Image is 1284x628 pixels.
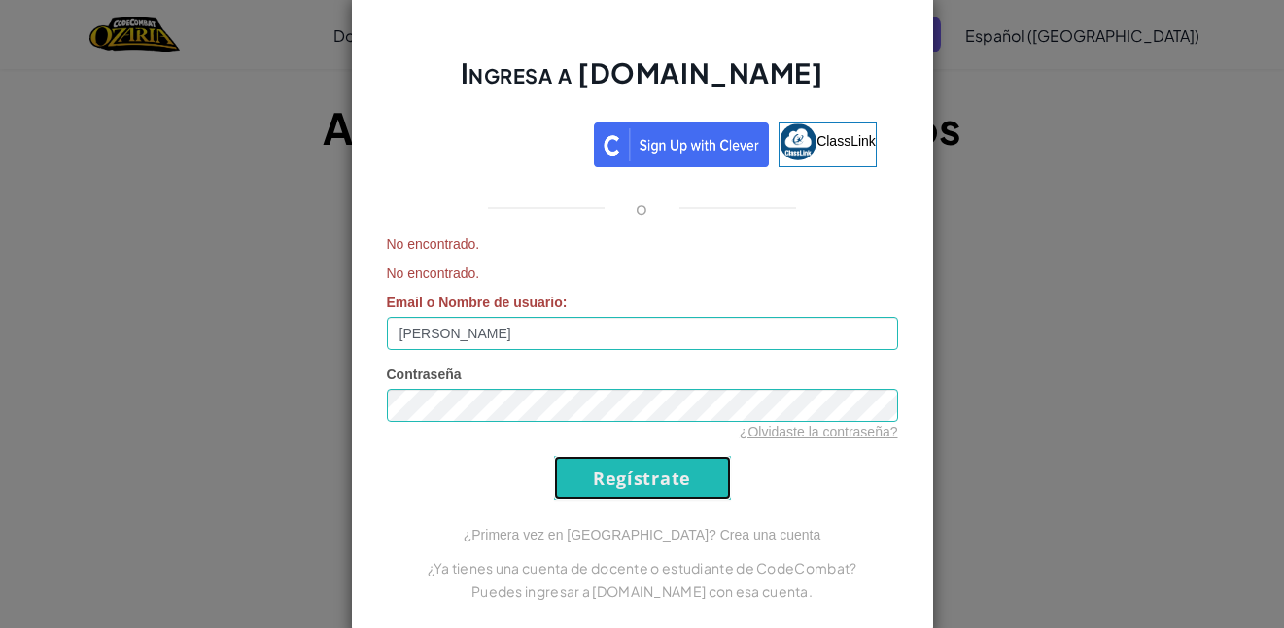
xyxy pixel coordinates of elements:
[780,123,816,160] img: classlink-logo-small.png
[398,121,594,163] iframe: Sign in with Google Button
[387,366,462,382] span: Contraseña
[594,122,769,167] img: clever_sso_button@2x.png
[636,196,647,220] p: o
[387,263,898,283] span: No encontrado.
[554,456,731,500] input: Regístrate
[464,527,821,542] a: ¿Primera vez en [GEOGRAPHIC_DATA]? Crea una cuenta
[387,54,898,111] h2: Ingresa a [DOMAIN_NAME]
[387,293,568,312] label: :
[387,579,898,603] p: Puedes ingresar a [DOMAIN_NAME] con esa cuenta.
[816,133,876,149] span: ClassLink
[387,234,898,254] span: No encontrado.
[387,556,898,579] p: ¿Ya tienes una cuenta de docente o estudiante de CodeCombat?
[387,295,563,310] span: Email o Nombre de usuario
[740,424,898,439] a: ¿Olvidaste la contraseña?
